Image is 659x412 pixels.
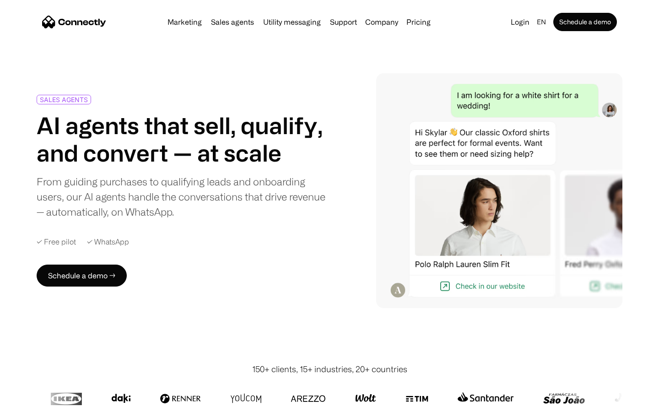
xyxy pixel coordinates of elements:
[507,16,533,28] a: Login
[537,16,546,28] div: en
[164,18,205,26] a: Marketing
[252,363,407,375] div: 150+ clients, 15+ industries, 20+ countries
[365,16,398,28] div: Company
[87,238,129,246] div: ✓ WhatsApp
[42,15,106,29] a: home
[37,238,76,246] div: ✓ Free pilot
[18,396,55,409] ul: Language list
[553,13,617,31] a: Schedule a demo
[9,395,55,409] aside: Language selected: English
[259,18,324,26] a: Utility messaging
[403,18,434,26] a: Pricing
[362,16,401,28] div: Company
[533,16,551,28] div: en
[37,174,326,219] div: From guiding purchases to qualifying leads and onboarding users, our AI agents handle the convers...
[207,18,258,26] a: Sales agents
[326,18,361,26] a: Support
[37,265,127,287] a: Schedule a demo →
[37,112,326,167] h1: AI agents that sell, qualify, and convert — at scale
[40,96,88,103] div: SALES AGENTS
